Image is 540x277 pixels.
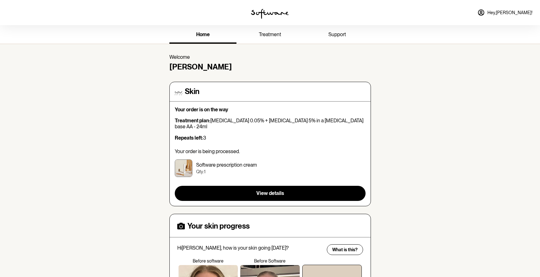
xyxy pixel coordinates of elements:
[236,26,304,44] a: treatment
[175,107,366,113] p: Your order is on the way
[332,247,358,252] span: What is this?
[487,10,532,15] span: Hey, [PERSON_NAME] !
[175,186,366,201] button: View details
[251,9,289,19] img: software logo
[175,135,203,141] strong: Repeats left:
[327,244,363,255] button: What is this?
[259,31,281,37] span: treatment
[175,148,366,154] p: Your order is being processed.
[239,258,301,264] p: Before Software
[169,54,371,60] p: Welcome
[175,135,366,141] p: 3
[256,190,284,196] span: View details
[169,63,371,72] h4: [PERSON_NAME]
[177,258,239,264] p: Before software
[196,169,257,175] p: Qty: 1
[304,26,371,44] a: support
[177,245,323,251] p: Hi [PERSON_NAME] , how is your skin going [DATE]?
[196,31,210,37] span: home
[474,5,536,20] a: Hey,[PERSON_NAME]!
[187,222,250,231] h4: Your skin progress
[175,159,192,177] img: ckrjybs9h00003h5xsftakopd.jpg
[328,31,346,37] span: support
[169,26,236,44] a: home
[175,118,210,124] strong: Treatment plan:
[185,87,199,96] h4: Skin
[175,118,366,130] p: [MEDICAL_DATA] 0.05% + [MEDICAL_DATA] 5% in a [MEDICAL_DATA] base AA - 24ml
[196,162,257,168] p: Software prescription cream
